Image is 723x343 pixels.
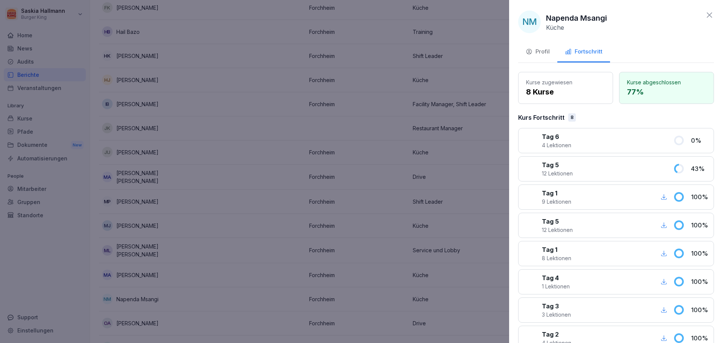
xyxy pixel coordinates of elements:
[542,330,571,339] p: Tag 2
[542,302,571,311] p: Tag 3
[542,132,571,141] p: Tag 6
[691,164,710,173] p: 43 %
[542,311,571,319] p: 3 Lektionen
[691,192,710,201] p: 100 %
[542,254,571,262] p: 8 Lektionen
[546,12,607,24] p: Napenda Msangi
[518,11,541,33] div: NM
[526,86,605,98] p: 8 Kurse
[691,249,710,258] p: 100 %
[691,136,710,145] p: 0 %
[542,217,573,226] p: Tag 5
[542,245,571,254] p: Tag 1
[542,198,571,206] p: 9 Lektionen
[526,78,605,86] p: Kurse zugewiesen
[627,86,706,98] p: 77 %
[691,221,710,230] p: 100 %
[557,42,610,63] button: Fortschritt
[691,334,710,343] p: 100 %
[691,305,710,314] p: 100 %
[542,273,570,282] p: Tag 4
[627,78,706,86] p: Kurse abgeschlossen
[546,24,564,31] p: Küche
[565,47,602,56] div: Fortschritt
[568,113,576,122] div: 8
[542,226,573,234] p: 12 Lektionen
[542,282,570,290] p: 1 Lektionen
[542,160,573,169] p: Tag 5
[542,189,571,198] p: Tag 1
[542,141,571,149] p: 4 Lektionen
[542,169,573,177] p: 12 Lektionen
[518,113,564,122] p: Kurs Fortschritt
[518,42,557,63] button: Profil
[526,47,550,56] div: Profil
[691,277,710,286] p: 100 %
